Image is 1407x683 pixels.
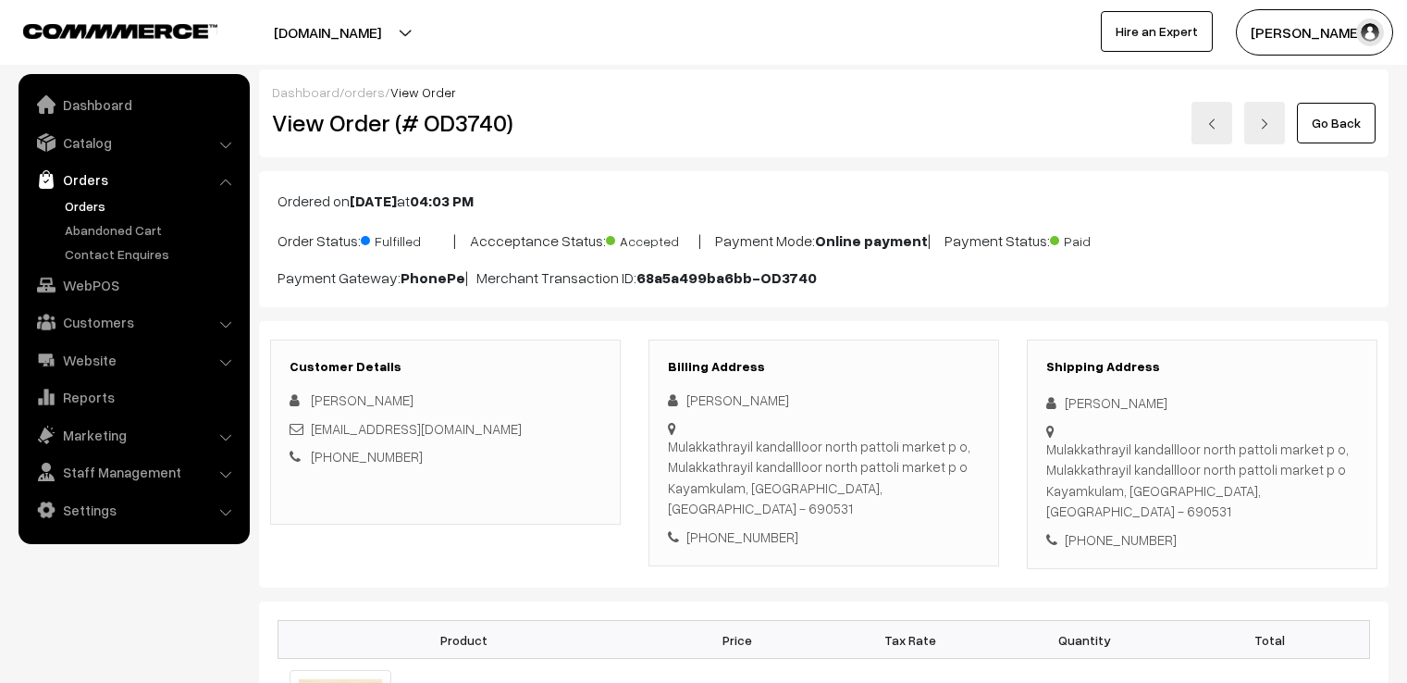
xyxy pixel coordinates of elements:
[272,108,622,137] h2: View Order (# OD3740)
[60,196,243,216] a: Orders
[23,126,243,159] a: Catalog
[290,359,601,375] h3: Customer Details
[1046,359,1358,375] h3: Shipping Address
[23,305,243,339] a: Customers
[311,448,423,465] a: [PHONE_NUMBER]
[209,9,446,56] button: [DOMAIN_NAME]
[23,493,243,527] a: Settings
[1356,19,1384,46] img: user
[23,19,185,41] a: COMMMERCE
[60,220,243,240] a: Abandoned Cart
[278,227,1370,252] p: Order Status: | Accceptance Status: | Payment Mode: | Payment Status:
[606,227,698,251] span: Accepted
[1171,621,1370,659] th: Total
[23,163,243,196] a: Orders
[1259,118,1270,130] img: right-arrow.png
[278,190,1370,212] p: Ordered on at
[23,418,243,452] a: Marketing
[1297,103,1376,143] a: Go Back
[1101,11,1213,52] a: Hire an Expert
[278,267,1370,289] p: Payment Gateway: | Merchant Transaction ID:
[23,24,217,38] img: COMMMERCE
[1046,529,1358,551] div: [PHONE_NUMBER]
[361,227,453,251] span: Fulfilled
[1046,392,1358,414] div: [PERSON_NAME]
[23,268,243,302] a: WebPOS
[311,391,413,408] span: [PERSON_NAME]
[311,420,522,437] a: [EMAIL_ADDRESS][DOMAIN_NAME]
[23,343,243,377] a: Website
[278,621,650,659] th: Product
[650,621,824,659] th: Price
[410,192,474,210] b: 04:03 PM
[1236,9,1393,56] button: [PERSON_NAME]
[636,268,817,287] b: 68a5a499ba6bb-OD3740
[60,244,243,264] a: Contact Enquires
[823,621,997,659] th: Tax Rate
[272,84,339,100] a: Dashboard
[1050,227,1142,251] span: Paid
[815,231,928,250] b: Online payment
[1046,439,1358,522] div: Mulakkathrayil kandallloor north pattoli market p o, Mulakkathrayil kandallloor north pattoli mar...
[272,82,1376,102] div: / /
[23,455,243,489] a: Staff Management
[1206,118,1217,130] img: left-arrow.png
[668,527,980,548] div: [PHONE_NUMBER]
[401,268,465,287] b: PhonePe
[668,436,980,519] div: Mulakkathrayil kandallloor north pattoli market p o, Mulakkathrayil kandallloor north pattoli mar...
[390,84,456,100] span: View Order
[668,390,980,411] div: [PERSON_NAME]
[997,621,1171,659] th: Quantity
[23,88,243,121] a: Dashboard
[668,359,980,375] h3: Billing Address
[344,84,385,100] a: orders
[23,380,243,414] a: Reports
[350,192,397,210] b: [DATE]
